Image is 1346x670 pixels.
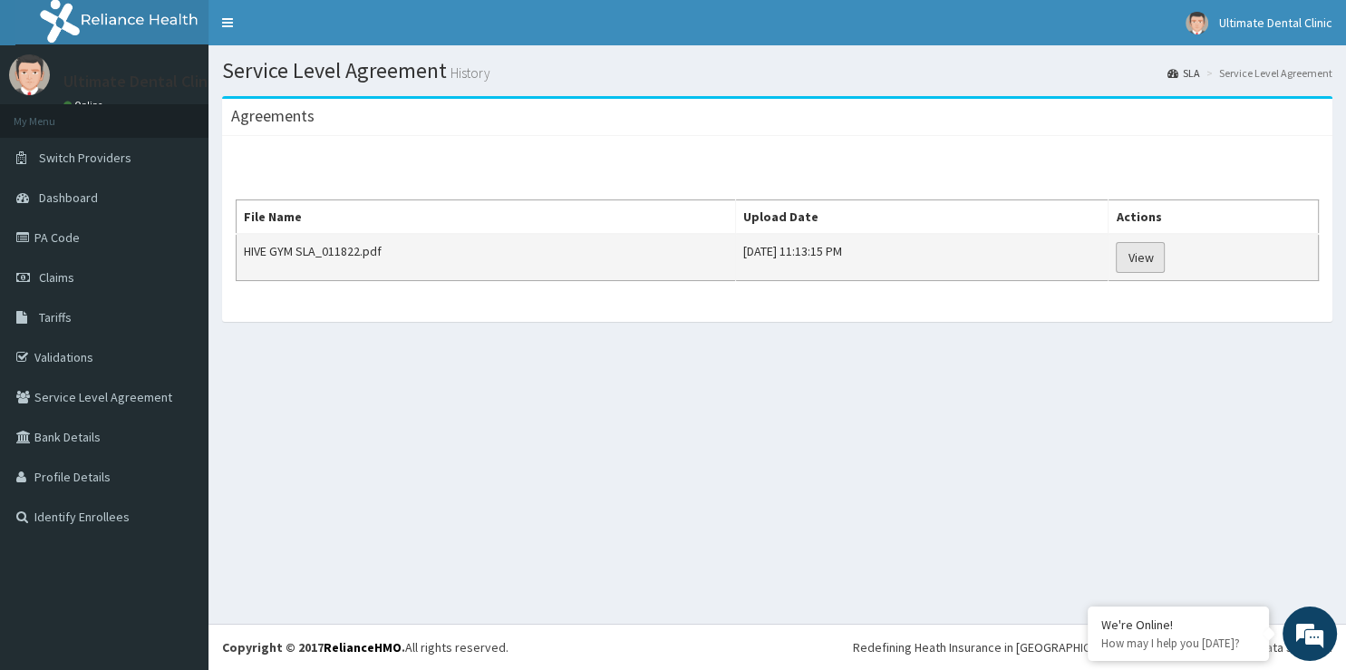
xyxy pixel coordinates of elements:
th: Upload Date [736,200,1109,235]
td: [DATE] 11:13:15 PM [736,234,1109,281]
a: View [1116,242,1165,273]
span: Ultimate Dental Clinic [1219,15,1332,31]
img: User Image [1186,12,1208,34]
th: File Name [237,200,736,235]
td: HIVE GYM SLA_011822.pdf [237,234,736,281]
small: History [447,66,490,80]
span: Switch Providers [39,150,131,166]
a: SLA [1167,65,1200,81]
strong: Copyright © 2017 . [222,639,405,655]
a: Online [63,99,107,112]
p: Ultimate Dental Clinic [63,73,219,90]
span: Tariffs [39,309,72,325]
div: Redefining Heath Insurance in [GEOGRAPHIC_DATA] using Telemedicine and Data Science! [853,638,1332,656]
li: Service Level Agreement [1202,65,1332,81]
h1: Service Level Agreement [222,59,1332,83]
h3: Agreements [231,108,315,124]
th: Actions [1109,200,1319,235]
p: How may I help you today? [1101,636,1255,651]
a: RelianceHMO [324,639,402,655]
div: We're Online! [1101,617,1255,633]
span: Dashboard [39,189,98,206]
footer: All rights reserved. [208,624,1346,670]
img: User Image [9,54,50,95]
span: Claims [39,269,74,286]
